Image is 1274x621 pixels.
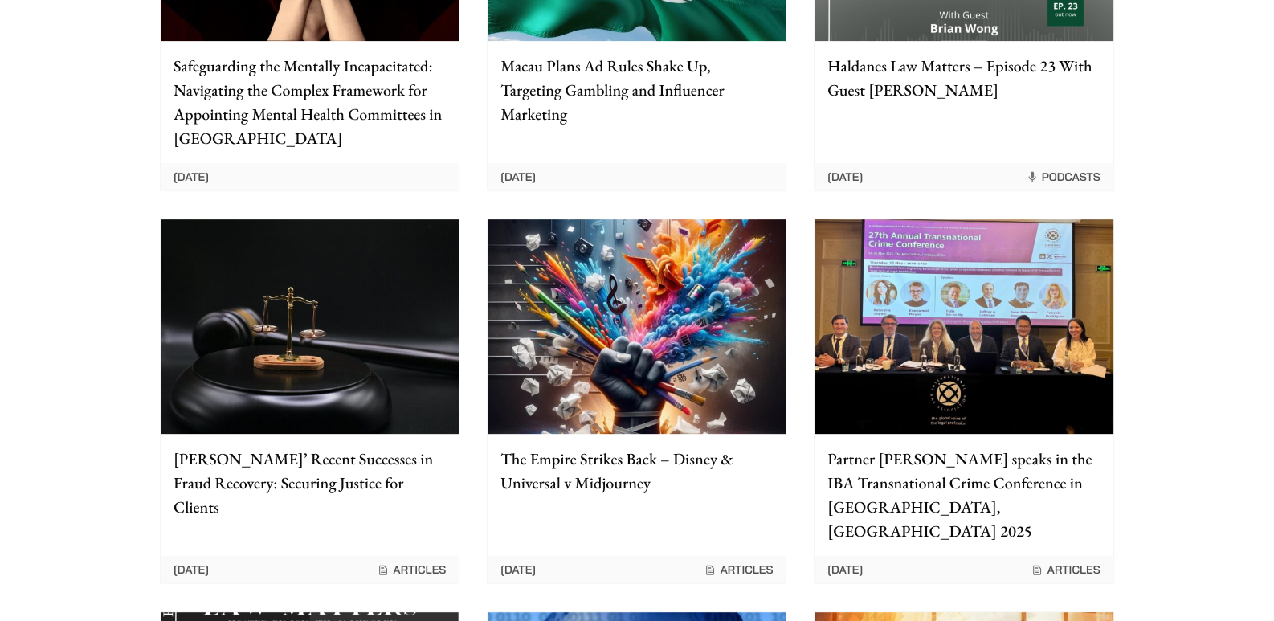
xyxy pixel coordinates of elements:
time: [DATE] [827,562,863,577]
time: [DATE] [174,170,209,184]
p: Partner [PERSON_NAME] speaks in the IBA Transnational Crime Conference in [GEOGRAPHIC_DATA], [GEO... [827,447,1100,543]
span: Podcasts [1026,170,1100,184]
p: [PERSON_NAME]’ Recent Successes in Fraud Recovery: Securing Justice for Clients [174,447,446,519]
p: Macau Plans Ad Rules Shake Up, Targeting Gambling and Influencer Marketing [500,54,773,126]
p: Safeguarding the Mentally Incapacitated: Navigating the Complex Framework for Appointing Mental H... [174,54,446,150]
p: Haldanes Law Matters – Episode 23 With Guest [PERSON_NAME] [827,54,1100,102]
span: Articles [1031,562,1100,577]
span: Articles [377,562,446,577]
p: The Empire Strikes Back – Disney & Universal v Midjourney [500,447,773,495]
span: Articles [704,562,773,577]
time: [DATE] [174,562,209,577]
a: The Empire Strikes Back – Disney & Universal v Midjourney [DATE] Articles [487,219,786,584]
a: [PERSON_NAME]’ Recent Successes in Fraud Recovery: Securing Justice for Clients [DATE] Articles [160,219,459,584]
a: Partner [PERSON_NAME] speaks in the IBA Transnational Crime Conference in [GEOGRAPHIC_DATA], [GEO... [814,219,1113,584]
time: [DATE] [500,562,536,577]
time: [DATE] [500,170,536,184]
time: [DATE] [827,170,863,184]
